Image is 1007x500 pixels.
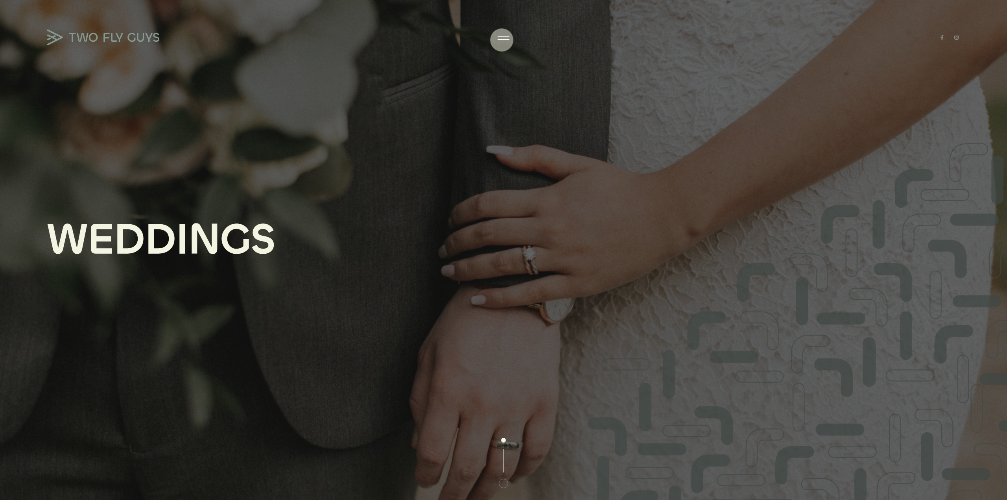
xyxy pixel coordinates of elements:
[47,30,165,45] a: TWO FLY GUYS MEDIA TWO FLY GUYS MEDIA
[114,216,145,263] div: D
[176,216,188,263] div: I
[145,216,176,263] div: D
[188,216,221,263] div: N
[47,216,88,263] div: W
[221,216,251,263] div: G
[88,216,114,263] div: E
[251,216,275,263] div: S
[47,30,159,45] img: TWO FLY GUYS MEDIA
